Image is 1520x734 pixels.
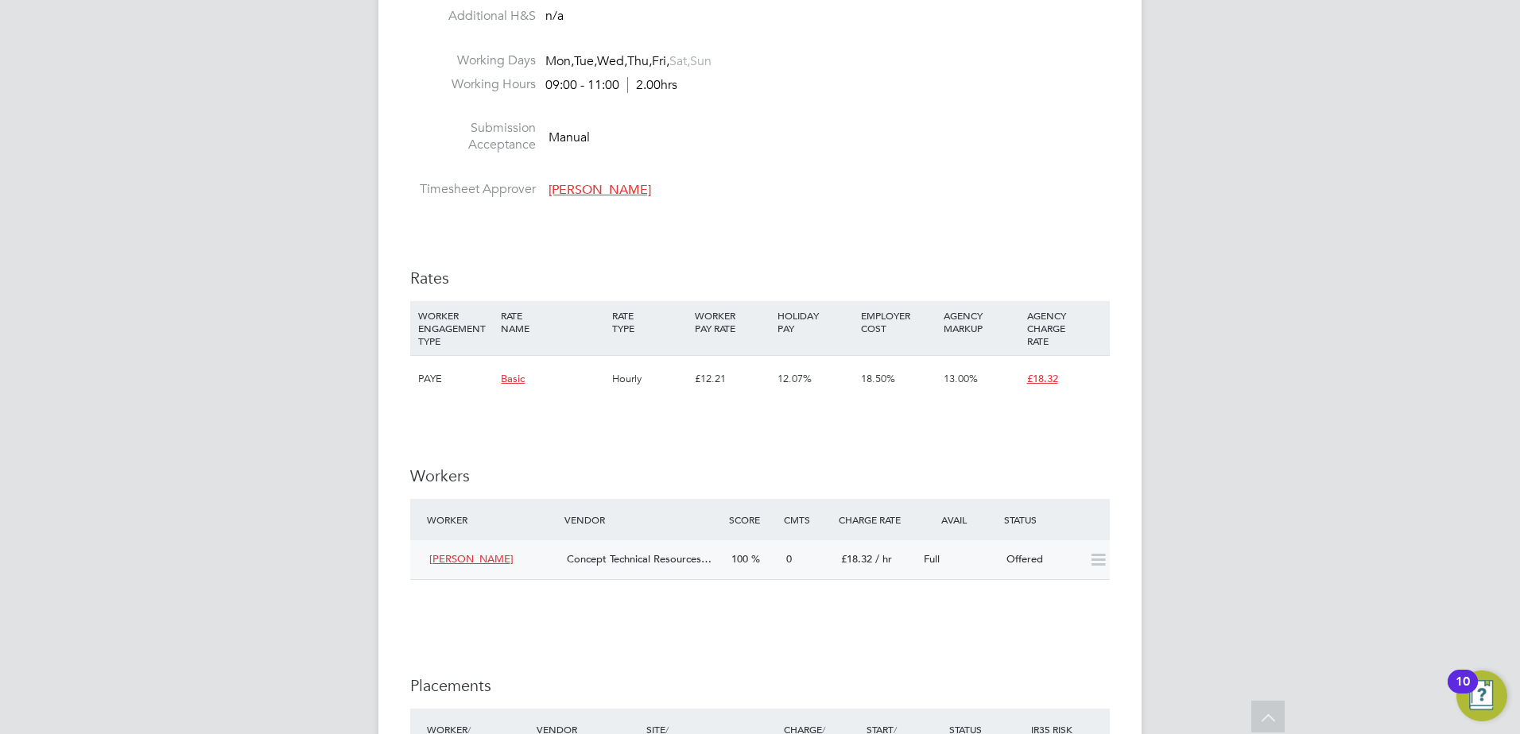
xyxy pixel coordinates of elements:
span: £18.32 [841,552,872,566]
div: RATE TYPE [608,301,691,342]
span: Tue, [574,53,597,69]
span: Mon, [545,53,574,69]
span: / hr [875,552,892,566]
div: RATE NAME [497,301,607,342]
span: Concept Technical Resources… [567,552,712,566]
div: WORKER PAY RATE [691,301,774,342]
span: 0 [786,552,792,566]
div: WORKER ENGAGEMENT TYPE [414,301,497,355]
span: Manual [549,129,590,145]
div: Score [725,505,780,534]
h3: Rates [410,268,1110,288]
span: Fri, [652,53,669,69]
span: 18.50% [861,372,895,385]
div: 09:00 - 11:00 [545,77,677,94]
span: 2.00hrs [627,77,677,93]
div: HOLIDAY PAY [774,301,856,342]
label: Working Days [410,52,536,69]
label: Submission Acceptance [410,120,536,153]
label: Working Hours [410,76,536,93]
div: £12.21 [691,356,774,402]
h3: Workers [410,466,1110,486]
div: Offered [1000,547,1083,573]
span: 100 [731,552,748,566]
span: n/a [545,8,564,24]
span: [PERSON_NAME] [549,182,651,198]
span: Wed, [597,53,627,69]
span: Thu, [627,53,652,69]
label: Additional H&S [410,8,536,25]
span: Sat, [669,53,690,69]
span: £18.32 [1027,372,1058,385]
div: Cmts [780,505,835,534]
div: EMPLOYER COST [857,301,940,342]
span: 12.07% [777,372,812,385]
div: Charge Rate [835,505,917,534]
span: Basic [501,372,525,385]
div: AGENCY CHARGE RATE [1023,301,1106,355]
span: Full [924,552,940,566]
div: Vendor [560,505,725,534]
div: Worker [423,505,560,534]
button: Open Resource Center, 10 new notifications [1456,670,1507,721]
label: Timesheet Approver [410,181,536,198]
div: AGENCY MARKUP [940,301,1022,342]
div: PAYE [414,356,497,402]
div: Avail [917,505,1000,534]
span: 13.00% [944,372,978,385]
div: Status [1000,505,1110,534]
h3: Placements [410,675,1110,696]
div: Hourly [608,356,691,402]
div: 10 [1456,682,1470,702]
span: Sun [690,53,712,69]
span: [PERSON_NAME] [429,552,514,566]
